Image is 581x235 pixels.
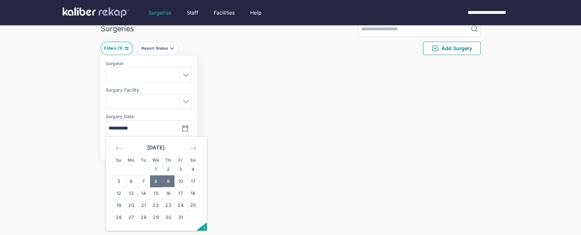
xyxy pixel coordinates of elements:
td: Selected. Wednesday, October 8, 2025 [150,175,162,187]
img: PlusCircleGreen.5fd88d77.svg [431,45,439,52]
td: Saturday, October 25, 2025 [187,199,199,211]
span: Add Surgery [431,45,472,52]
td: Sunday, October 12, 2025 [113,187,125,199]
td: Thursday, October 2, 2025 [162,163,174,175]
td: Monday, October 13, 2025 [125,187,137,199]
strong: [DATE] [147,144,165,151]
td: Saturday, October 18, 2025 [187,187,199,199]
td: Wednesday, October 22, 2025 [150,199,162,211]
a: Help [250,9,262,16]
small: Su [116,157,122,163]
div: 0 entries [101,60,481,68]
td: Friday, October 3, 2025 [174,163,187,175]
label: Surgery Date [106,114,192,119]
td: Monday, October 27, 2025 [125,211,137,223]
a: Facilities [214,9,235,16]
a: Staff [187,9,198,16]
td: Friday, October 24, 2025 [174,199,187,211]
div: Move forward to switch to the next month. [186,142,199,154]
td: Tuesday, October 21, 2025 [137,199,150,211]
td: Monday, October 6, 2025 [125,175,137,187]
small: Th [165,157,171,163]
td: Tuesday, October 14, 2025 [137,187,150,199]
div: Surgeries [101,24,134,33]
div: Calendar [106,137,206,231]
td: Friday, October 17, 2025 [174,187,187,199]
td: Friday, October 10, 2025 [174,175,187,187]
td: Thursday, October 16, 2025 [162,187,174,199]
img: kaliber labs logo [63,8,129,18]
td: Wednesday, October 1, 2025 [150,163,162,175]
td: Tuesday, October 28, 2025 [137,211,150,223]
div: Filters ( 1 ) [104,46,124,51]
small: Sa [190,157,196,163]
small: Mo [128,157,135,163]
button: Filters (1) [101,42,133,55]
small: Tu [141,157,146,163]
img: MagnifyingGlass.1dc66aab.svg [470,25,478,33]
button: Add Surgery [423,42,481,55]
span: ? [203,225,205,231]
td: Wednesday, October 15, 2025 [150,187,162,199]
td: Thursday, October 30, 2025 [162,211,174,223]
a: Surgeries [148,9,171,16]
td: Friday, October 31, 2025 [174,211,187,223]
button: Open the keyboard shortcuts panel. [196,222,207,231]
td: Sunday, October 5, 2025 [113,175,125,187]
div: Report Status [142,46,169,51]
button: Report Status [138,42,178,55]
td: Thursday, October 9, 2025 [162,175,174,187]
small: Fr [178,157,183,163]
td: Sunday, October 19, 2025 [113,199,125,211]
td: Sunday, October 26, 2025 [113,211,125,223]
td: Thursday, October 23, 2025 [162,199,174,211]
label: Surgery Facility [106,87,192,93]
td: Wednesday, October 29, 2025 [150,211,162,223]
div: Move backward to switch to the previous month. [113,142,126,154]
td: Saturday, October 11, 2025 [187,175,199,187]
td: Tuesday, October 7, 2025 [137,175,150,187]
label: Surgeon [106,61,192,66]
img: filter-caret-down-grey.b3560631.svg [169,46,174,51]
td: Monday, October 20, 2025 [125,199,137,211]
img: faders-horizontal-teal.edb3eaa8.svg [124,46,129,51]
small: We [152,157,159,163]
td: Saturday, October 4, 2025 [187,163,199,175]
